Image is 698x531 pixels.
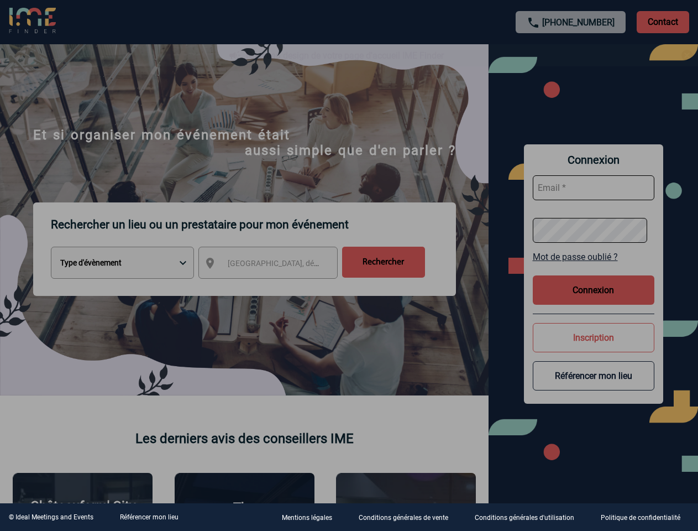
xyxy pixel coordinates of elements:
[120,513,179,521] a: Référencer mon lieu
[475,514,574,522] p: Conditions générales d'utilisation
[592,512,698,523] a: Politique de confidentialité
[359,514,448,522] p: Conditions générales de vente
[350,512,466,523] a: Conditions générales de vente
[273,512,350,523] a: Mentions légales
[466,512,592,523] a: Conditions générales d'utilisation
[282,514,332,522] p: Mentions légales
[9,513,93,521] div: © Ideal Meetings and Events
[601,514,680,522] p: Politique de confidentialité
